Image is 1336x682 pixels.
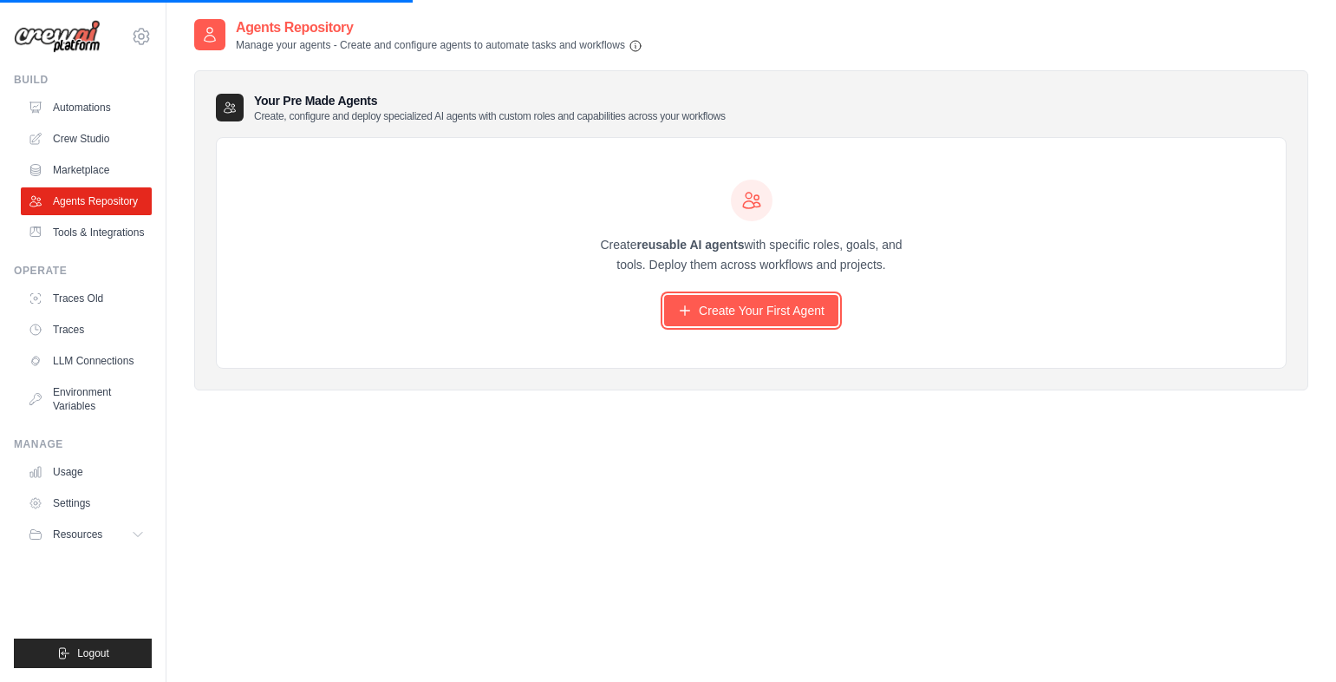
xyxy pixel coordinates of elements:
[21,125,152,153] a: Crew Studio
[21,378,152,420] a: Environment Variables
[21,285,152,312] a: Traces Old
[14,20,101,54] img: Logo
[53,528,102,541] span: Resources
[14,437,152,451] div: Manage
[21,219,152,246] a: Tools & Integrations
[585,235,918,275] p: Create with specific roles, goals, and tools. Deploy them across workflows and projects.
[21,489,152,517] a: Settings
[21,156,152,184] a: Marketplace
[21,316,152,344] a: Traces
[77,646,109,660] span: Logout
[14,264,152,278] div: Operate
[664,295,838,326] a: Create Your First Agent
[21,347,152,375] a: LLM Connections
[21,187,152,215] a: Agents Repository
[21,94,152,121] a: Automations
[14,639,152,668] button: Logout
[21,458,152,486] a: Usage
[236,38,642,53] p: Manage your agents - Create and configure agents to automate tasks and workflows
[254,109,726,123] p: Create, configure and deploy specialized AI agents with custom roles and capabilities across your...
[14,73,152,87] div: Build
[636,238,744,252] strong: reusable AI agents
[21,521,152,548] button: Resources
[254,92,726,123] h3: Your Pre Made Agents
[236,17,642,38] h2: Agents Repository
